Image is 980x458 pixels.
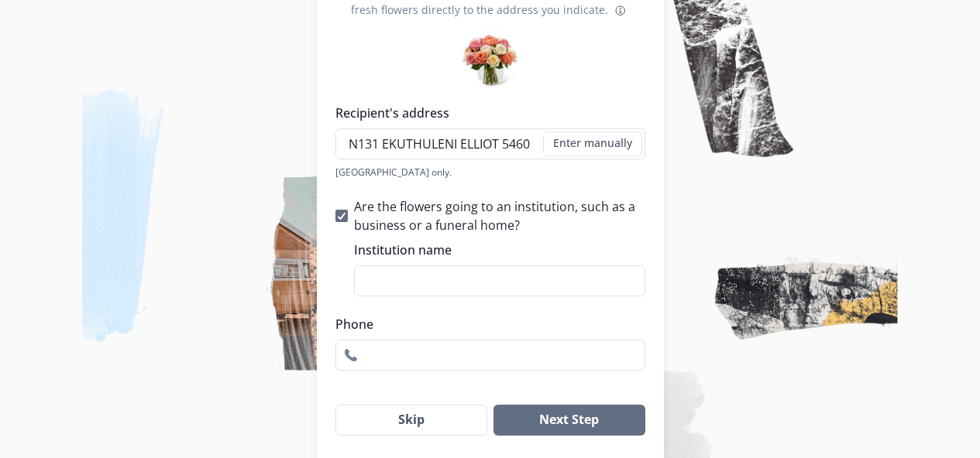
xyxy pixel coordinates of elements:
label: Phone [335,315,636,333]
span: Are the flowers going to an institution, such as a business or a funeral home? [354,197,645,234]
label: Recipient's address [335,104,636,122]
button: Next Step [493,405,645,436]
div: Preview of some flower bouquets [461,27,519,85]
button: Skip [335,405,488,436]
input: Search address [335,128,645,159]
button: About flower deliveries [611,2,630,20]
div: [GEOGRAPHIC_DATA] only. [335,166,645,179]
label: Institution name [354,241,636,259]
button: Enter manually [543,132,642,156]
